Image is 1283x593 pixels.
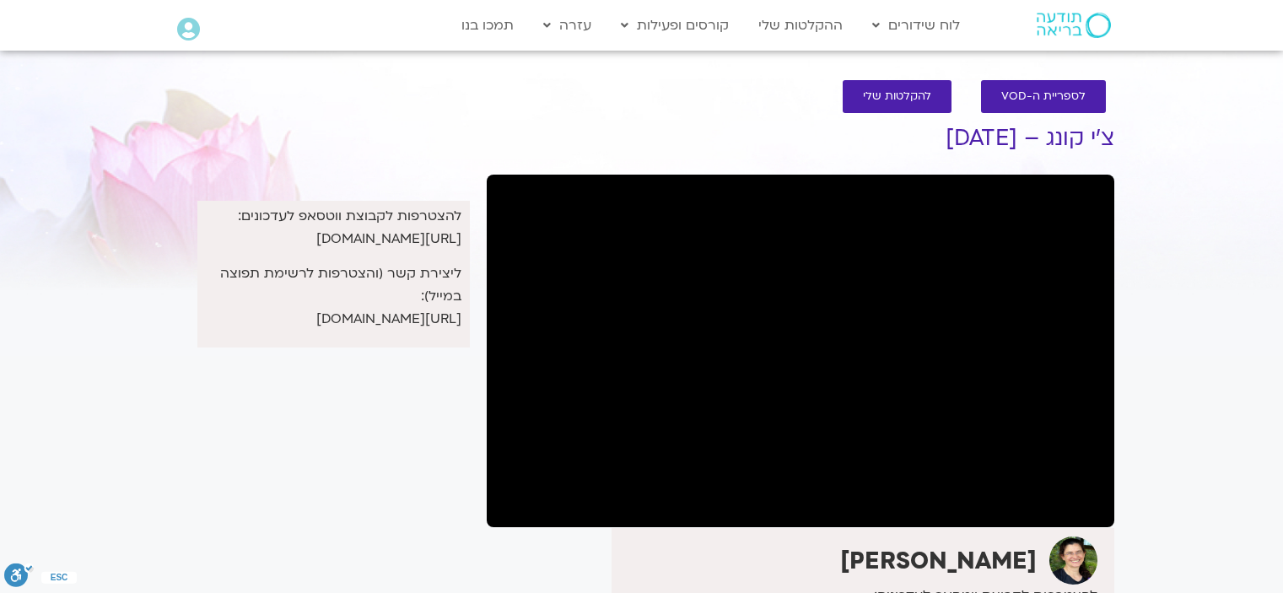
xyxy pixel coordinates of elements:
a: קורסים ופעילות [612,9,737,41]
p: ליצירת קשר (והצטרפות לרשימת תפוצה במייל): [URL][DOMAIN_NAME] [206,262,461,331]
a: תמכו בנו [453,9,522,41]
img: תודעה בריאה [1037,13,1111,38]
a: לספריית ה-VOD [981,80,1106,113]
a: להקלטות שלי [843,80,951,113]
a: ההקלטות שלי [750,9,851,41]
span: לספריית ה-VOD [1001,90,1086,103]
span: להקלטות שלי [863,90,931,103]
p: להצטרפות לקבוצת ווטסאפ לעדכונים: [URL][DOMAIN_NAME] [206,205,461,251]
a: עזרה [535,9,600,41]
h1: צ'י קונג – [DATE] [487,126,1114,151]
img: רונית מלכין [1049,536,1097,585]
a: לוח שידורים [864,9,968,41]
strong: [PERSON_NAME] [840,545,1037,577]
